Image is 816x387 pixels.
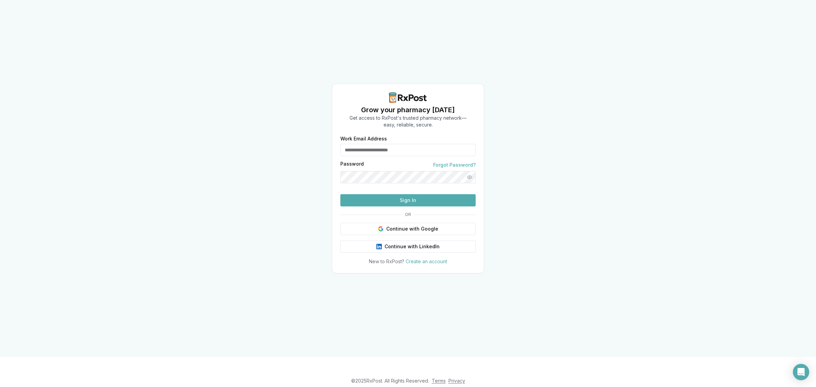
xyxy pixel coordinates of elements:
button: Show password [463,171,476,183]
label: Password [340,162,364,168]
img: RxPost Logo [386,92,430,103]
span: OR [402,212,414,217]
button: Continue with LinkedIn [340,240,476,253]
img: Google [378,226,384,232]
a: Create an account [406,258,447,264]
img: LinkedIn [376,244,382,249]
a: Forgot Password? [433,162,476,168]
label: Work Email Address [340,136,476,141]
div: Open Intercom Messenger [793,364,809,380]
h1: Grow your pharmacy [DATE] [350,105,466,115]
button: Continue with Google [340,223,476,235]
button: Sign In [340,194,476,206]
p: Get access to RxPost's trusted pharmacy network— easy, reliable, secure. [350,115,466,128]
span: New to RxPost? [369,258,404,264]
a: Privacy [448,378,465,384]
a: Terms [432,378,446,384]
